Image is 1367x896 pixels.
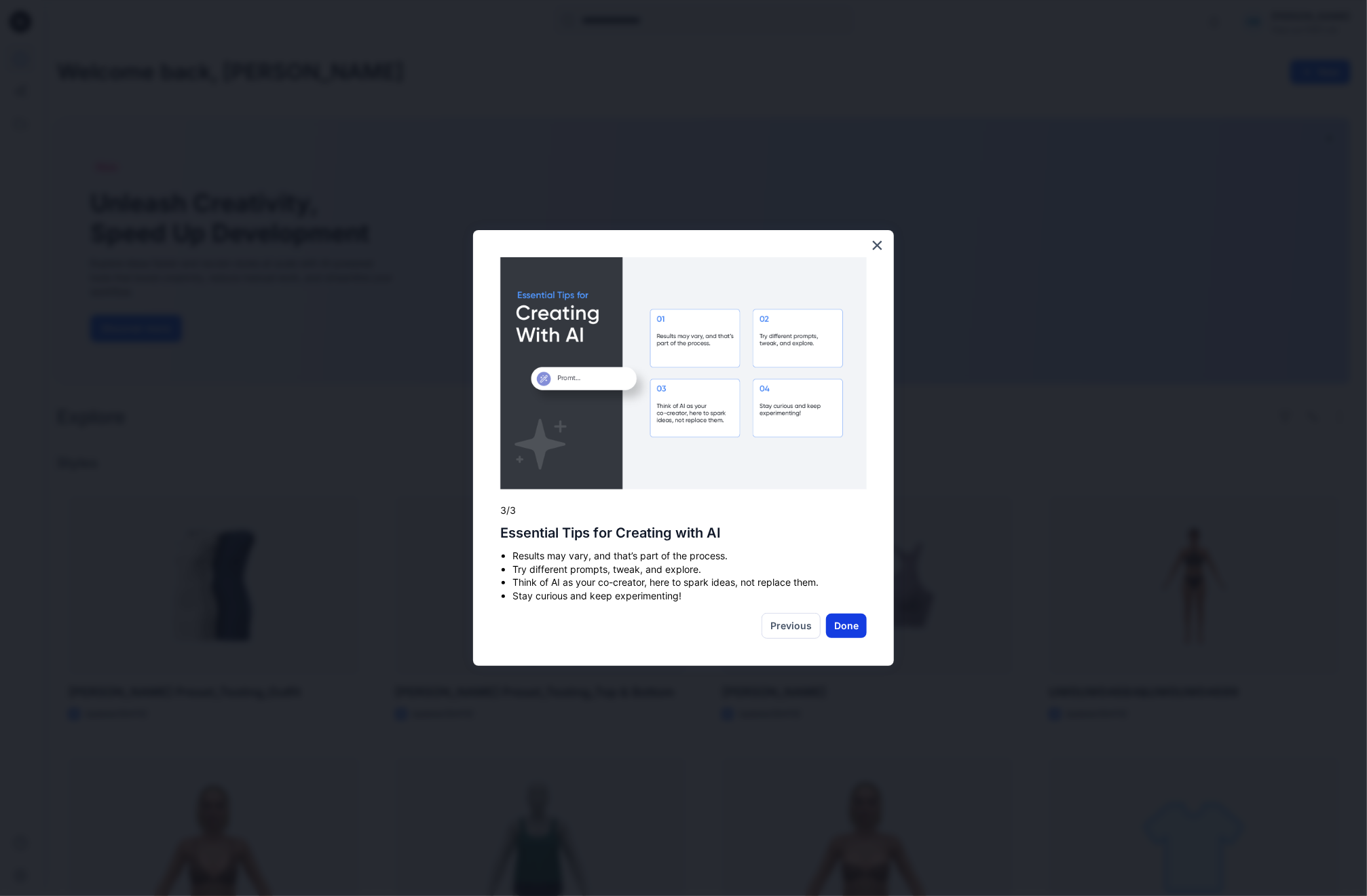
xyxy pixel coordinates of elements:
li: Results may vary, and that’s part of the process. [512,549,867,563]
button: Done [826,614,867,638]
li: Stay curious and keep experimenting! [512,589,867,603]
p: 3/3 [500,504,867,517]
li: Try different prompts, tweak, and explore. [512,563,867,576]
h2: Essential Tips for Creating with AI [500,525,867,541]
li: Think of AI as your co-creator, here to spark ideas, not replace them. [512,576,867,589]
button: Previous [762,613,821,639]
button: Close [871,234,884,256]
